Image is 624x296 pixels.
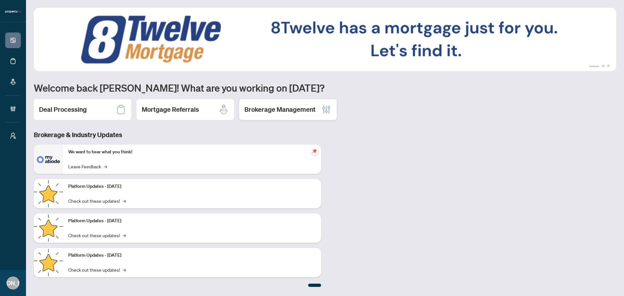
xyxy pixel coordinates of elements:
[123,266,126,273] span: →
[34,82,616,94] h1: Welcome back [PERSON_NAME]! What are you working on [DATE]?
[39,105,87,114] h2: Deal Processing
[68,232,126,239] a: Check out these updates!→
[5,10,21,14] img: logo
[34,213,63,243] img: Platform Updates - July 8, 2025
[68,252,316,259] p: Platform Updates - [DATE]
[68,266,126,273] a: Check out these updates!→
[34,145,63,174] img: We want to hear what you think!
[10,133,16,139] span: user-switch
[68,197,126,204] a: Check out these updates!→
[34,130,321,139] h3: Brokerage & Industry Updates
[142,105,199,114] h2: Mortgage Referrals
[602,65,604,67] button: 2
[68,163,107,170] a: Leave Feedback→
[34,8,616,71] img: Slide 0
[68,148,316,156] p: We want to hear what you think!
[589,65,599,67] button: 1
[34,248,63,277] img: Platform Updates - June 23, 2025
[311,147,318,155] span: pushpin
[34,179,63,208] img: Platform Updates - July 21, 2025
[607,65,610,67] button: 3
[123,232,126,239] span: →
[598,273,617,293] button: Open asap
[68,217,316,225] p: Platform Updates - [DATE]
[244,105,316,114] h2: Brokerage Management
[123,197,126,204] span: →
[68,183,316,190] p: Platform Updates - [DATE]
[104,163,107,170] span: →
